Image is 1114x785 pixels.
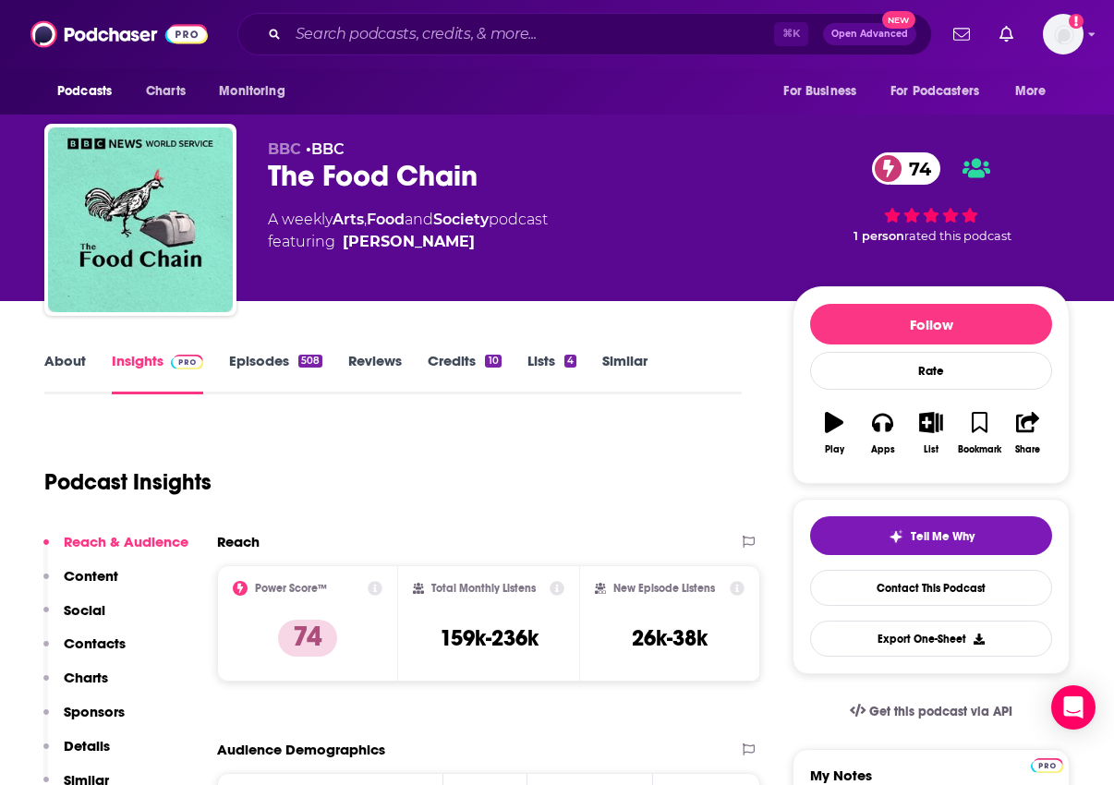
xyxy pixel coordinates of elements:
button: open menu [44,74,136,109]
a: About [44,352,86,394]
div: List [924,444,938,455]
button: Export One-Sheet [810,621,1052,657]
a: Show notifications dropdown [946,18,977,50]
button: Reach & Audience [43,533,188,567]
span: and [405,211,433,228]
div: Play [825,444,844,455]
span: featuring [268,231,548,253]
p: Content [64,567,118,585]
span: Open Advanced [831,30,908,39]
div: Apps [871,444,895,455]
span: Podcasts [57,78,112,104]
div: A weekly podcast [268,209,548,253]
button: Bookmark [955,400,1003,466]
p: Social [64,601,105,619]
div: Search podcasts, credits, & more... [237,13,932,55]
div: Share [1015,444,1040,455]
h1: Podcast Insights [44,468,212,496]
button: open menu [770,74,879,109]
span: rated this podcast [904,229,1011,243]
h3: 159k-236k [440,624,539,652]
img: The Food Chain [48,127,233,312]
a: Pro website [1031,755,1063,773]
img: Podchaser Pro [1031,758,1063,773]
div: 74 1 personrated this podcast [793,140,1070,255]
button: Sponsors [43,703,125,737]
span: BBC [268,140,301,158]
button: Content [43,567,118,601]
h3: 26k-38k [632,624,708,652]
button: Play [810,400,858,466]
button: Share [1004,400,1052,466]
button: Open AdvancedNew [823,23,916,45]
button: open menu [206,74,309,109]
button: Social [43,601,105,635]
a: Similar [602,352,648,394]
button: open menu [878,74,1006,109]
p: 74 [278,620,337,657]
p: Charts [64,669,108,686]
h2: Power Score™ [255,582,327,595]
a: Credits10 [428,352,501,394]
h2: Audience Demographics [217,741,385,758]
button: Show profile menu [1043,14,1084,54]
a: Reviews [348,352,402,394]
span: Tell Me Why [911,529,975,544]
span: 74 [890,152,940,185]
p: Sponsors [64,703,125,720]
div: Rate [810,352,1052,390]
p: Details [64,737,110,755]
a: Charts [134,74,197,109]
input: Search podcasts, credits, & more... [288,19,774,49]
button: Charts [43,669,108,703]
span: New [882,11,915,29]
div: 10 [485,355,501,368]
img: Podchaser Pro [171,355,203,369]
button: tell me why sparkleTell Me Why [810,516,1052,555]
div: Open Intercom Messenger [1051,685,1096,730]
div: 4 [564,355,576,368]
span: More [1015,78,1047,104]
a: Episodes508 [229,352,322,394]
button: Details [43,737,110,771]
img: tell me why sparkle [889,529,903,544]
img: User Profile [1043,14,1084,54]
span: 1 person [854,229,904,243]
span: Logged in as juliannem [1043,14,1084,54]
button: Contacts [43,634,126,669]
svg: Add a profile image [1069,14,1084,29]
button: Apps [858,400,906,466]
button: List [907,400,955,466]
a: Society [433,211,489,228]
p: Contacts [64,634,126,652]
a: Contact This Podcast [810,570,1052,606]
a: Food [367,211,405,228]
h2: Reach [217,533,260,550]
span: • [306,140,345,158]
a: Ruth Alexander [343,231,475,253]
a: BBC [311,140,345,158]
span: For Podcasters [890,78,979,104]
a: Lists4 [527,352,576,394]
a: 74 [872,152,940,185]
button: open menu [1002,74,1070,109]
a: Arts [333,211,364,228]
p: Reach & Audience [64,533,188,550]
a: InsightsPodchaser Pro [112,352,203,394]
span: For Business [783,78,856,104]
span: Charts [146,78,186,104]
img: Podchaser - Follow, Share and Rate Podcasts [30,17,208,52]
div: Bookmark [958,444,1001,455]
span: Get this podcast via API [869,704,1012,719]
div: 508 [298,355,322,368]
button: Follow [810,304,1052,344]
span: , [364,211,367,228]
span: Monitoring [219,78,285,104]
h2: Total Monthly Listens [431,582,536,595]
a: Show notifications dropdown [992,18,1021,50]
h2: New Episode Listens [613,582,715,595]
span: ⌘ K [774,22,808,46]
a: Get this podcast via API [835,689,1027,734]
